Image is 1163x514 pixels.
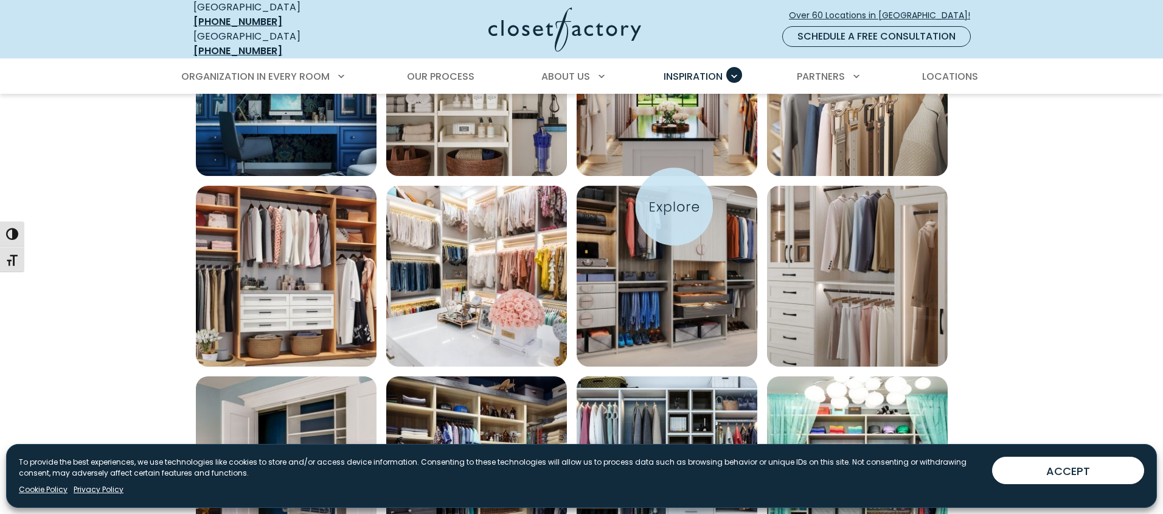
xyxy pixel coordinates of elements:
a: Privacy Policy [74,484,123,495]
span: About Us [541,69,590,83]
a: Schedule a Free Consultation [782,26,971,47]
span: Our Process [407,69,474,83]
span: Partners [797,69,845,83]
img: Custom reach-in closet with pant hangers, custom cabinets and drawers [577,186,757,367]
p: To provide the best experiences, we use technologies like cookies to store and/or access device i... [19,457,982,479]
span: Locations [922,69,978,83]
a: Open inspiration gallery to preview enlarged image [577,186,757,367]
img: Reach-in closet with Two-tone system with Rustic Cherry structure and White Shaker drawer fronts.... [196,186,377,367]
span: Inspiration [664,69,723,83]
nav: Primary Menu [173,60,990,94]
img: Closet Factory Logo [488,7,641,52]
img: Reach-in closet with elegant white wood cabinetry, LED lighting, and pull-out shoe storage and do... [767,186,948,367]
a: Open inspiration gallery to preview enlarged image [386,186,567,367]
a: Open inspiration gallery to preview enlarged image [767,186,948,367]
a: Over 60 Locations in [GEOGRAPHIC_DATA]! [788,5,981,26]
div: [GEOGRAPHIC_DATA] [193,29,370,58]
button: ACCEPT [992,457,1144,484]
span: Organization in Every Room [181,69,330,83]
img: Custom white melamine system with triple-hang wardrobe rods, gold-tone hanging hardware, and inte... [386,186,567,367]
span: Over 60 Locations in [GEOGRAPHIC_DATA]! [789,9,980,22]
a: Cookie Policy [19,484,68,495]
a: [PHONE_NUMBER] [193,15,282,29]
a: Open inspiration gallery to preview enlarged image [196,186,377,367]
a: [PHONE_NUMBER] [193,44,282,58]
